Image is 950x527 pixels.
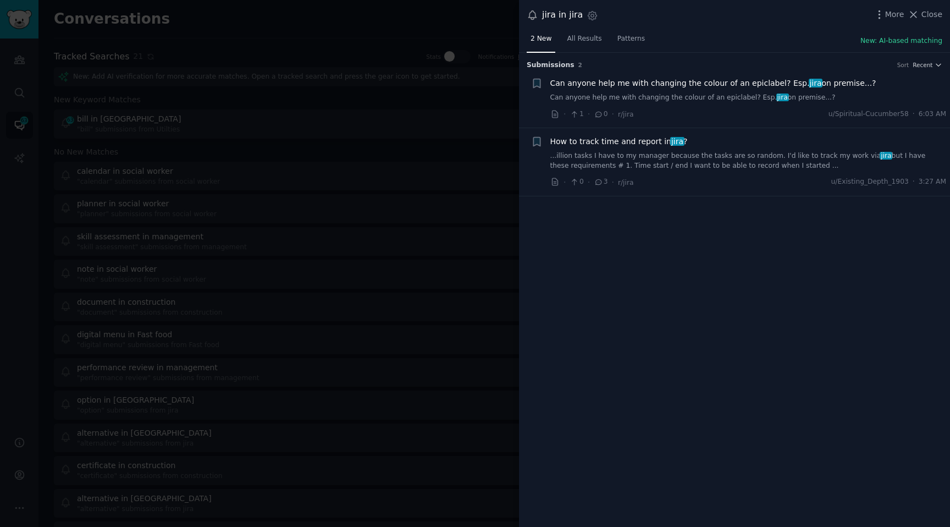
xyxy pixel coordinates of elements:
[809,79,823,87] span: jira
[831,177,909,187] span: u/Existing_Depth_1903
[776,94,789,101] span: jira
[594,177,607,187] span: 3
[550,78,876,89] span: Can anyone help me with changing the colour of an epiclabel? Esp. on premise...?
[885,9,904,20] span: More
[527,61,575,70] span: Submission s
[550,93,947,103] a: Can anyone help me with changing the colour of an epiclabel? Esp.jiraon premise...?
[919,177,946,187] span: 3:27 AM
[563,30,605,53] a: All Results
[612,177,614,188] span: ·
[578,62,582,68] span: 2
[908,9,942,20] button: Close
[913,109,915,119] span: ·
[618,111,634,118] span: r/jira
[618,179,634,186] span: r/jira
[829,109,909,119] span: u/Spiritual-Cucumber58
[860,36,942,46] button: New: AI-based matching
[897,61,909,69] div: Sort
[570,177,583,187] span: 0
[919,109,946,119] span: 6:03 AM
[542,8,583,22] div: jira in jira
[588,108,590,120] span: ·
[594,109,607,119] span: 0
[880,152,892,160] span: jira
[612,108,614,120] span: ·
[550,136,688,147] span: How to track time and report in ?
[527,30,555,53] a: 2 New
[913,61,932,69] span: Recent
[913,177,915,187] span: ·
[564,177,566,188] span: ·
[531,34,551,44] span: 2 New
[564,108,566,120] span: ·
[617,34,645,44] span: Patterns
[921,9,942,20] span: Close
[913,61,942,69] button: Recent
[550,136,688,147] a: How to track time and report injira?
[550,151,947,171] a: ...illion tasks I have to my manager because the tasks are so random. I'd like to track my work v...
[614,30,649,53] a: Patterns
[588,177,590,188] span: ·
[550,78,876,89] a: Can anyone help me with changing the colour of an epiclabel? Esp.jiraon premise...?
[567,34,601,44] span: All Results
[670,137,684,146] span: jira
[570,109,583,119] span: 1
[874,9,904,20] button: More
